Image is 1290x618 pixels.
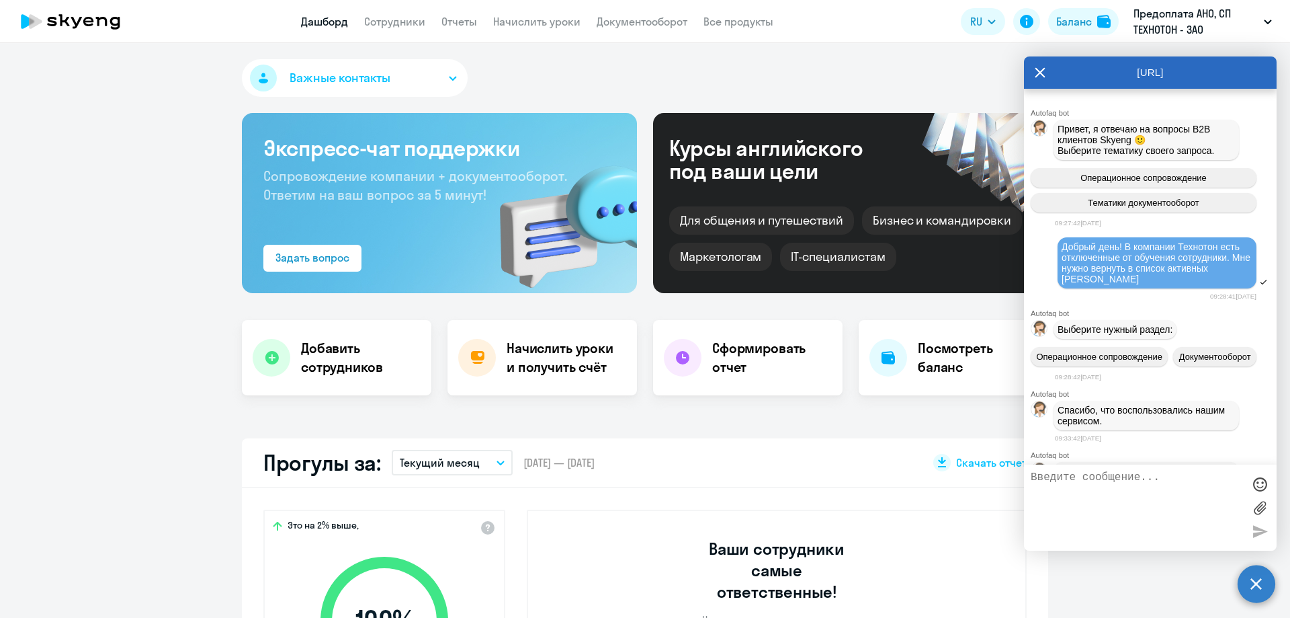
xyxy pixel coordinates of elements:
[956,455,1027,470] span: Скачать отчет
[669,137,899,182] div: Курсы английского под ваши цели
[1080,173,1207,183] span: Операционное сопровождение
[1097,15,1111,28] img: balance
[1210,293,1256,300] time: 09:28:41[DATE]
[780,243,896,271] div: IT-специалистам
[1036,352,1162,362] span: Операционное сопровождение
[263,134,615,161] h3: Экспресс-чат поддержки
[1056,13,1092,30] div: Баланс
[263,449,381,476] h2: Прогулы за:
[507,339,623,377] h4: Начислить уроки и получить счёт
[1179,352,1251,362] span: Документооборот
[1058,124,1215,156] span: Привет, я отвечаю на вопросы B2B клиентов Skyeng 🙂 Выберите тематику своего запроса.
[1058,405,1228,426] span: Спасибо, что воспользовались нашим сервисом.
[392,450,513,475] button: Текущий месяц
[1031,451,1277,459] div: Autofaq bot
[480,142,637,293] img: bg-img
[1031,347,1168,366] button: Операционное сопровождение
[1250,498,1270,518] label: Лимит 10 файлов
[301,15,348,28] a: Дашборд
[691,538,863,603] h3: Ваши сотрудники самые ответственные!
[703,15,773,28] a: Все продукты
[1031,120,1048,140] img: bot avatar
[523,455,595,470] span: [DATE] — [DATE]
[669,243,772,271] div: Маркетологам
[1055,219,1101,227] time: 09:27:42[DATE]
[275,249,349,266] div: Задать вопрос
[669,206,854,235] div: Для общения и путешествий
[400,455,480,471] p: Текущий месяц
[1031,390,1277,398] div: Autofaq bot
[918,339,1037,377] h4: Посмотреть баланс
[493,15,580,28] a: Начислить уроки
[1088,198,1199,208] span: Тематики документооборот
[290,69,390,87] span: Важные контакты
[1127,5,1279,38] button: Предоплата АНО, СП ТЕХНОТОН - ЗАО
[1031,193,1256,213] button: Тематики документооборот
[597,15,687,28] a: Документооборот
[961,8,1005,35] button: RU
[1062,241,1253,284] span: Добрый день! В компании Технотон есть отключенные от обучения сотрудники. Мне нужно вернуть в спи...
[364,15,425,28] a: Сотрудники
[1031,321,1048,340] img: bot avatar
[1173,347,1256,366] button: Документооборот
[301,339,421,377] h4: Добавить сотрудников
[1031,109,1277,117] div: Autofaq bot
[1133,5,1258,38] p: Предоплата АНО, СП ТЕХНОТОН - ЗАО
[263,245,361,272] button: Задать вопрос
[263,167,567,203] span: Сопровождение компании + документооборот. Ответим на ваш вопрос за 5 минут!
[1031,309,1277,317] div: Autofaq bot
[1055,434,1101,442] time: 09:33:42[DATE]
[1058,324,1172,335] span: Выберите нужный раздел:
[1031,463,1048,482] img: bot avatar
[1031,401,1048,421] img: bot avatar
[1055,373,1101,381] time: 09:28:42[DATE]
[242,59,468,97] button: Важные контакты
[441,15,477,28] a: Отчеты
[1031,168,1256,188] button: Операционное сопровождение
[1048,8,1119,35] button: Балансbalance
[288,519,359,535] span: Это на 2% выше,
[970,13,982,30] span: RU
[712,339,832,377] h4: Сформировать отчет
[862,206,1022,235] div: Бизнес и командировки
